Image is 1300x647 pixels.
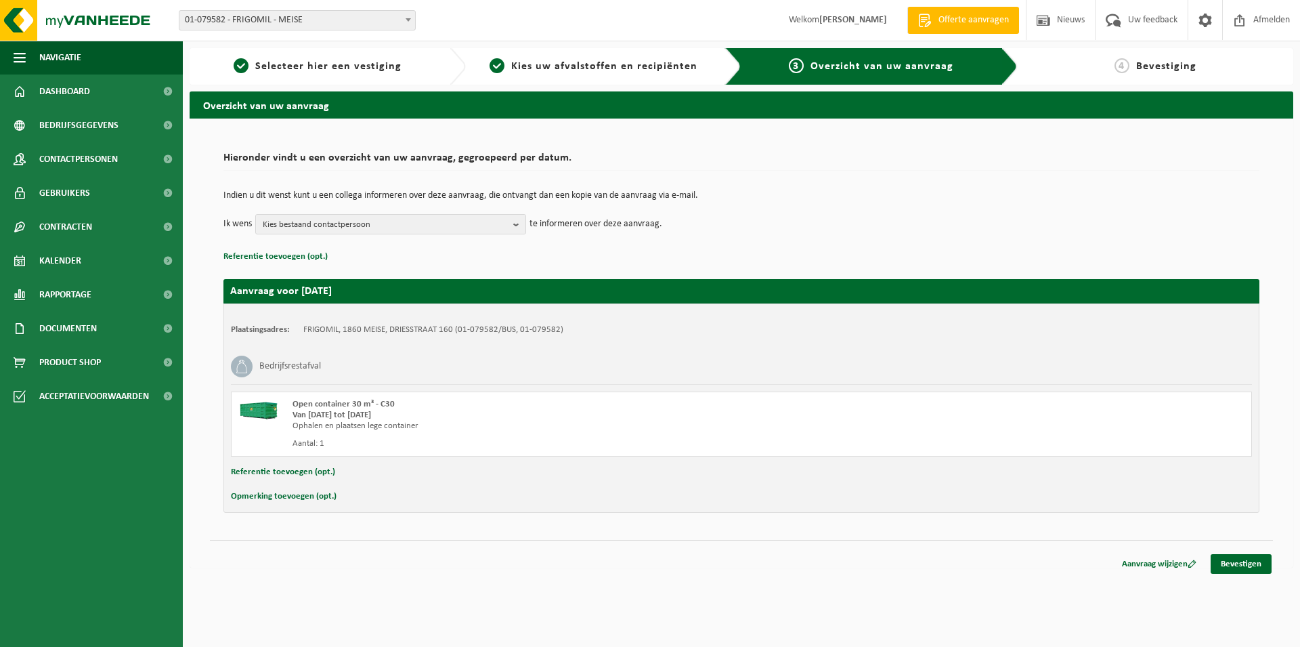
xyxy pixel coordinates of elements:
[190,91,1293,118] h2: Overzicht van uw aanvraag
[223,214,252,234] p: Ik wens
[39,176,90,210] span: Gebruikers
[234,58,248,73] span: 1
[39,108,118,142] span: Bedrijfsgegevens
[223,152,1259,171] h2: Hieronder vindt u een overzicht van uw aanvraag, gegroepeerd per datum.
[810,61,953,72] span: Overzicht van uw aanvraag
[39,379,149,413] span: Acceptatievoorwaarden
[1211,554,1272,574] a: Bevestigen
[789,58,804,73] span: 3
[263,215,508,235] span: Kies bestaand contactpersoon
[39,244,81,278] span: Kalender
[473,58,715,75] a: 2Kies uw afvalstoffen en recipiënten
[231,488,337,505] button: Opmerking toevoegen (opt.)
[255,61,402,72] span: Selecteer hier een vestiging
[231,325,290,334] strong: Plaatsingsadres:
[529,214,662,234] p: te informeren over deze aanvraag.
[511,61,697,72] span: Kies uw afvalstoffen en recipiënten
[39,142,118,176] span: Contactpersonen
[292,421,796,432] div: Ophalen en plaatsen lege container
[907,7,1019,34] a: Offerte aanvragen
[223,191,1259,201] p: Indien u dit wenst kunt u een collega informeren over deze aanvraag, die ontvangt dan een kopie v...
[292,400,395,409] span: Open container 30 m³ - C30
[230,286,332,297] strong: Aanvraag voor [DATE]
[39,278,91,312] span: Rapportage
[292,438,796,449] div: Aantal: 1
[39,346,101,379] span: Product Shop
[1112,554,1207,574] a: Aanvraag wijzigen
[819,15,887,25] strong: [PERSON_NAME]
[935,14,1012,27] span: Offerte aanvragen
[490,58,504,73] span: 2
[303,325,563,335] td: FRIGOMIL, 1860 MEISE, DRIESSTRAAT 160 (01-079582/BUS, 01-079582)
[39,75,90,108] span: Dashboard
[1114,58,1129,73] span: 4
[292,411,371,419] strong: Van [DATE] tot [DATE]
[196,58,439,75] a: 1Selecteer hier een vestiging
[259,356,321,377] h3: Bedrijfsrestafval
[238,399,279,419] img: HK-XC-30-GN-00.png
[1136,61,1196,72] span: Bevestiging
[179,11,415,30] span: 01-079582 - FRIGOMIL - MEISE
[39,210,92,244] span: Contracten
[231,463,335,481] button: Referentie toevoegen (opt.)
[39,41,81,75] span: Navigatie
[223,248,328,266] button: Referentie toevoegen (opt.)
[39,312,97,346] span: Documenten
[255,214,526,234] button: Kies bestaand contactpersoon
[179,10,416,30] span: 01-079582 - FRIGOMIL - MEISE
